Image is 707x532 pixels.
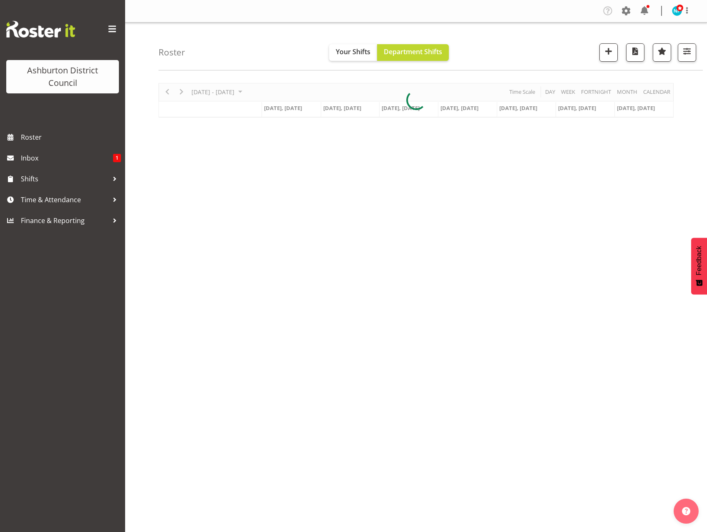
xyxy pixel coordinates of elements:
[159,48,185,57] h4: Roster
[678,43,696,62] button: Filter Shifts
[626,43,644,62] button: Download a PDF of the roster according to the set date range.
[6,21,75,38] img: Rosterit website logo
[377,44,449,61] button: Department Shifts
[672,6,682,16] img: nicky-farrell-tully10002.jpg
[695,246,703,275] span: Feedback
[113,154,121,162] span: 1
[15,64,111,89] div: Ashburton District Council
[384,47,442,56] span: Department Shifts
[21,193,108,206] span: Time & Attendance
[599,43,618,62] button: Add a new shift
[21,131,121,143] span: Roster
[682,507,690,515] img: help-xxl-2.png
[653,43,671,62] button: Highlight an important date within the roster.
[21,173,108,185] span: Shifts
[336,47,370,56] span: Your Shifts
[21,152,113,164] span: Inbox
[691,238,707,294] button: Feedback - Show survey
[329,44,377,61] button: Your Shifts
[21,214,108,227] span: Finance & Reporting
